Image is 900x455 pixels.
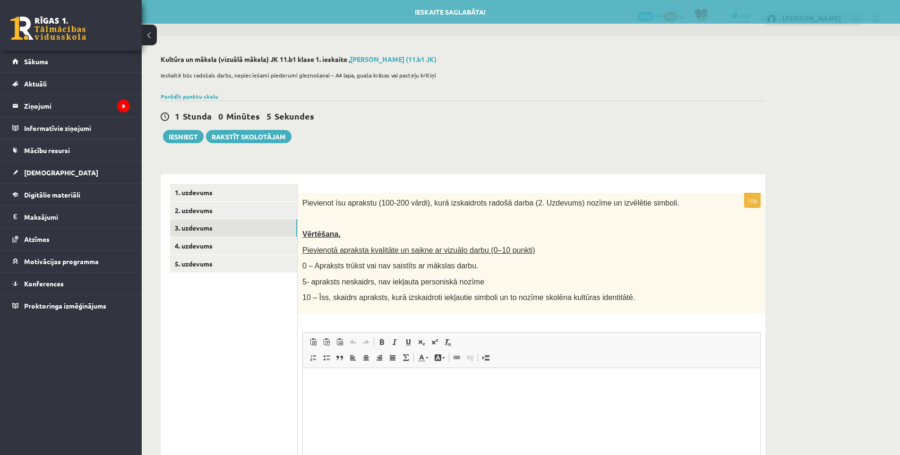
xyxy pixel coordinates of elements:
[12,95,130,117] a: Ziņojumi9
[170,202,297,219] a: 2. uzdevums
[360,336,373,348] a: Повторить (Ctrl+Y)
[12,73,130,94] a: Aktuāli
[479,352,492,364] a: Вставить разрыв страницы для печати
[24,95,130,117] legend: Ziņojumi
[302,278,484,286] span: 5- apraksts neskaidrs, nav iekļauta personiskā nozīme
[12,206,130,228] a: Maksājumi
[274,111,314,121] span: Sekundes
[24,57,48,66] span: Sākums
[161,55,765,63] h2: Kultūra un māksla (vizuālā māksla) JK 11.b1 klase 1. ieskaite ,
[307,352,320,364] a: Вставить / удалить нумерованный список
[415,336,428,348] a: Подстрочный индекс
[218,111,223,121] span: 0
[161,71,761,79] p: Ieskaitē būs radošais darbs, nepieciešami piederumi gleznošanai – A4 lapa, guaša krāsas vai paste...
[360,352,373,364] a: По центру
[12,228,130,250] a: Atzīmes
[24,257,99,266] span: Motivācijas programma
[24,301,106,310] span: Proktoringa izmēģinājums
[12,162,130,183] a: [DEMOGRAPHIC_DATA]
[386,352,399,364] a: По ширине
[320,352,333,364] a: Вставить / удалить маркированный список
[320,336,333,348] a: Вставить только текст (Ctrl+Shift+V)
[12,273,130,294] a: Konferences
[346,352,360,364] a: По левому краю
[24,117,130,139] legend: Informatīvie ziņojumi
[431,352,448,364] a: Цвет фона
[388,336,402,348] a: Курсив (Ctrl+I)
[302,246,535,254] span: Pievienotā apraksta kvalitāte un saikne ar vizuālo darbu (0–10 punkti)
[302,230,341,238] span: Vērtēšana.
[117,100,130,112] i: 9
[744,193,761,208] p: 10p
[163,130,204,143] button: Iesniegt
[12,295,130,317] a: Proktoringa izmēģinājums
[441,336,454,348] a: Убрать форматирование
[170,184,297,201] a: 1. uzdevums
[183,111,212,121] span: Stunda
[12,250,130,272] a: Motivācijas programma
[346,336,360,348] a: Отменить (Ctrl+Z)
[428,336,441,348] a: Надстрочный индекс
[12,51,130,72] a: Sākums
[12,117,130,139] a: Informatīvie ziņojumi
[170,219,297,237] a: 3. uzdevums
[333,352,346,364] a: Цитата
[350,55,437,63] a: [PERSON_NAME] (11.b1 JK)
[12,139,130,161] a: Mācību resursi
[161,93,218,100] a: Parādīt punktu skalu
[450,352,463,364] a: Вставить/Редактировать ссылку (Ctrl+K)
[302,262,479,270] span: 0 – Apraksts trūkst vai nav saistīts ar mākslas darbu.
[373,352,386,364] a: По правому краю
[402,336,415,348] a: Подчеркнутый (Ctrl+U)
[226,111,260,121] span: Minūtes
[375,336,388,348] a: Полужирный (Ctrl+B)
[333,336,346,348] a: Вставить из Word
[307,336,320,348] a: Вставить (Ctrl+V)
[302,199,679,207] span: Pievienot īsu aprakstu (100-200 vārdi), kurā izskaidrots radošā darba (2. Uzdevums) nozīme un izv...
[24,79,47,88] span: Aktuāli
[302,293,635,301] span: 10 – Īss, skaidrs apraksts, kurā izskaidroti iekļautie simboli un to nozīme skolēna kultūras iden...
[24,206,130,228] legend: Maksājumi
[266,111,271,121] span: 5
[24,146,70,155] span: Mācību resursi
[399,352,412,364] a: Математика
[24,279,64,288] span: Konferences
[24,168,98,177] span: [DEMOGRAPHIC_DATA]
[415,352,431,364] a: Цвет текста
[24,190,80,199] span: Digitālie materiāli
[24,235,50,243] span: Atzīmes
[12,184,130,206] a: Digitālie materiāli
[170,237,297,255] a: 4. uzdevums
[10,17,86,40] a: Rīgas 1. Tālmācības vidusskola
[170,255,297,273] a: 5. uzdevums
[175,111,180,121] span: 1
[206,130,291,143] a: Rakstīt skolotājam
[463,352,477,364] a: Убрать ссылку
